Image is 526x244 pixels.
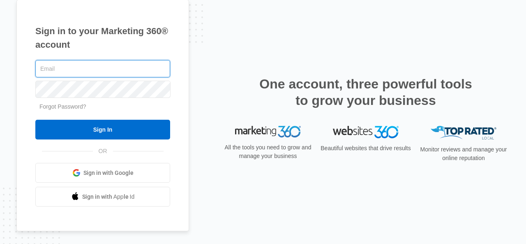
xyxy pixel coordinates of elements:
p: Beautiful websites that drive results [320,144,412,153]
img: Websites 360 [333,126,399,138]
span: Sign in with Google [83,169,134,177]
span: Sign in with Apple Id [82,193,135,201]
img: Marketing 360 [235,126,301,137]
p: Monitor reviews and manage your online reputation [418,145,510,163]
a: Sign in with Apple Id [35,187,170,207]
img: Top Rated Local [431,126,496,139]
a: Forgot Password? [39,103,86,110]
p: All the tools you need to grow and manage your business [222,143,314,160]
h2: One account, three powerful tools to grow your business [257,76,475,109]
a: Sign in with Google [35,163,170,183]
input: Sign In [35,120,170,139]
h1: Sign in to your Marketing 360® account [35,24,170,51]
span: OR [93,147,113,156]
input: Email [35,60,170,77]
